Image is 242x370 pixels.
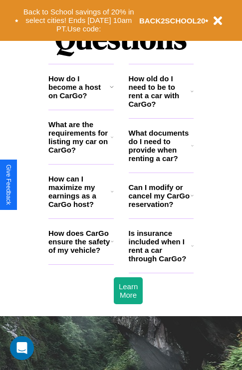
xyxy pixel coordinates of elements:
h3: How do I become a host on CarGo? [48,74,110,100]
b: BACK2SCHOOL20 [139,16,206,25]
div: Give Feedback [5,165,12,205]
h3: Can I modify or cancel my CarGo reservation? [129,183,191,208]
h3: Is insurance included when I rent a car through CarGo? [129,229,191,263]
h3: How old do I need to be to rent a car with CarGo? [129,74,191,108]
button: Learn More [114,277,143,304]
h3: How does CarGo ensure the safety of my vehicle? [48,229,111,254]
div: Open Intercom Messenger [10,336,34,360]
h3: What documents do I need to provide when renting a car? [129,129,192,163]
button: Back to School savings of 20% in select cities! Ends [DATE] 10am PT.Use code: [18,5,139,36]
h3: What are the requirements for listing my car on CarGo? [48,120,111,154]
h3: How can I maximize my earnings as a CarGo host? [48,175,111,208]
